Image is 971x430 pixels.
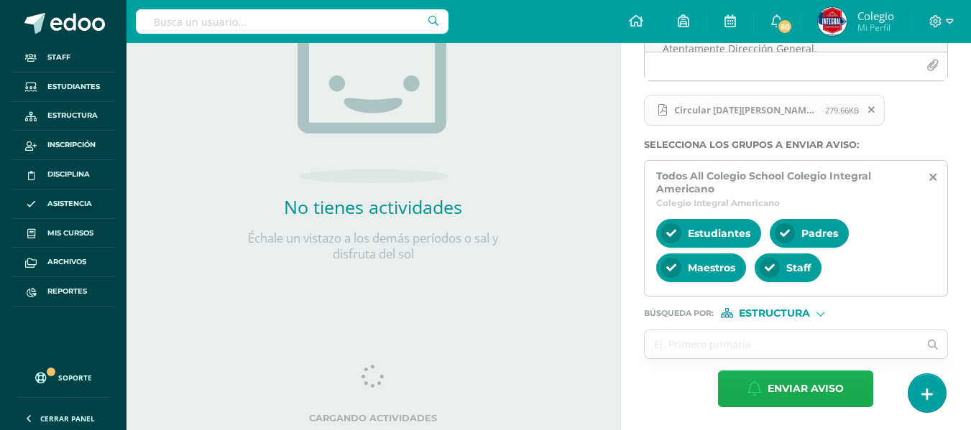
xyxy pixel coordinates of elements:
a: Asistencia [11,190,115,219]
span: Staff [786,261,811,274]
span: Circular [DATE][PERSON_NAME].pdf [667,104,825,116]
span: Búsqueda por : [644,309,714,317]
input: Busca un usuario... [136,9,448,34]
span: Mi Perfil [857,22,894,34]
span: Maestros [688,261,735,274]
button: Enviar aviso [718,370,873,407]
span: Cerrar panel [40,413,95,424]
a: Inscripción [11,131,115,160]
span: Todos All Colegio School Colegio Integral Americano [656,169,917,195]
span: Reportes [47,286,87,297]
span: Inscripción [47,139,96,151]
span: Remover archivo [860,102,884,118]
span: 279.66KB [825,105,859,116]
input: Ej. Primero primaria [645,330,919,358]
img: 2e1bd2338bb82c658090e08ddbb2593c.png [818,7,847,36]
a: Staff [11,43,115,73]
span: Colegio [857,9,894,23]
span: Estudiantes [47,81,100,93]
a: Mis cursos [11,219,115,248]
span: Estructura [739,309,810,317]
span: Asistencia [47,198,92,210]
div: [object Object] [721,308,829,318]
span: Soporte [58,373,92,383]
span: Colegio Integral Americano [656,197,780,208]
a: Estructura [11,102,115,131]
span: 50 [777,19,793,34]
span: Padres [801,227,838,240]
a: Soporte [17,358,109,393]
a: Estudiantes [11,73,115,102]
a: Archivos [11,248,115,277]
span: Circular 11 de agosto.pdf [644,95,885,126]
span: Archivos [47,256,86,268]
span: Estudiantes [688,227,750,240]
a: Disciplina [11,160,115,190]
p: Échale un vistazo a los demás períodos o sal y disfruta del sol [229,230,517,262]
span: Estructura [47,110,98,121]
a: Reportes [11,277,115,307]
span: Disciplina [47,169,90,180]
span: Staff [47,52,70,63]
span: Enviar aviso [768,371,844,406]
label: Cargando actividades [155,413,592,424]
h2: No tienes actividades [229,195,517,219]
span: Mis cursos [47,228,93,239]
label: Selecciona los grupos a enviar aviso : [644,139,948,150]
